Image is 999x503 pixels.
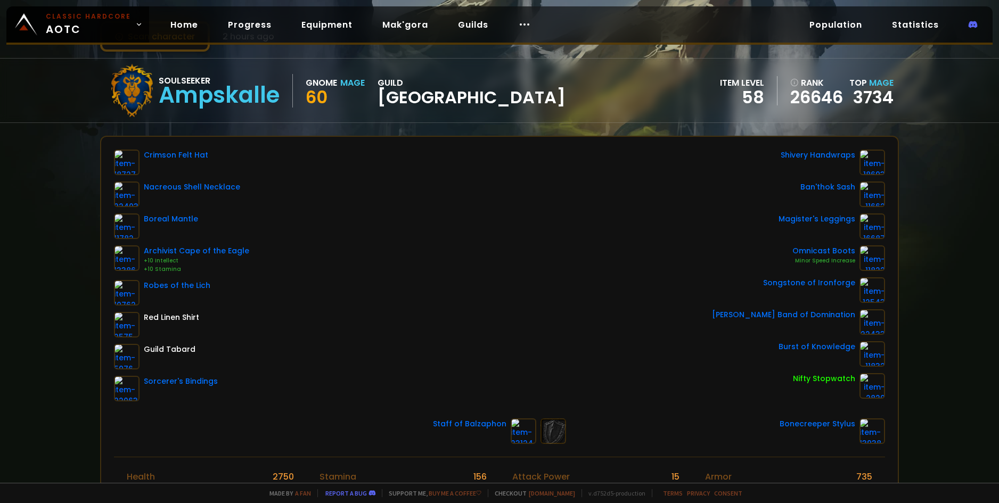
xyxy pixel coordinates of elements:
[114,245,140,271] img: item-13386
[663,489,683,497] a: Terms
[144,182,240,193] div: Nacreous Shell Necklace
[859,418,885,444] img: item-13938
[801,14,871,36] a: Population
[325,489,367,497] a: Report a bug
[219,14,280,36] a: Progress
[429,489,481,497] a: Buy me a coffee
[114,182,140,207] img: item-22403
[340,76,365,89] div: Mage
[672,470,679,483] div: 15
[6,6,149,43] a: Classic HardcoreAOTC
[114,213,140,239] img: item-11782
[512,470,570,483] div: Attack Power
[159,87,280,103] div: Ampskalle
[46,12,131,37] span: AOTC
[449,14,497,36] a: Guilds
[378,89,566,105] span: [GEOGRAPHIC_DATA]
[800,182,855,193] div: Ban'thok Sash
[859,309,885,335] img: item-22433
[374,14,437,36] a: Mak'gora
[114,344,140,369] img: item-5976
[144,213,198,225] div: Boreal Mantle
[378,76,566,105] div: guild
[144,376,218,387] div: Sorcerer's Bindings
[779,213,855,225] div: Magister's Leggings
[144,150,208,161] div: Crimson Felt Hat
[473,470,487,483] div: 156
[714,489,742,497] a: Consent
[582,489,645,497] span: v. d752d5 - production
[859,150,885,175] img: item-18693
[859,373,885,399] img: item-2820
[780,418,855,430] div: Bonecreeper Stylus
[790,89,843,105] a: 26646
[144,312,199,323] div: Red Linen Shirt
[849,76,894,89] div: Top
[114,376,140,401] img: item-22063
[382,489,481,497] span: Support me,
[869,77,894,89] span: Mage
[127,470,155,483] div: Health
[511,418,536,444] img: item-23124
[144,280,210,291] div: Robes of the Lich
[162,14,207,36] a: Home
[488,489,575,497] span: Checkout
[263,489,311,497] span: Made by
[781,150,855,161] div: Shivery Handwraps
[720,89,764,105] div: 58
[46,12,131,21] small: Classic Hardcore
[720,76,764,89] div: item level
[859,245,885,271] img: item-11822
[853,85,894,109] a: 3734
[856,470,872,483] div: 735
[793,373,855,384] div: Nifty Stopwatch
[779,341,855,352] div: Burst of Knowledge
[529,489,575,497] a: [DOMAIN_NAME]
[883,14,947,36] a: Statistics
[114,150,140,175] img: item-18727
[293,14,361,36] a: Equipment
[114,312,140,337] img: item-2575
[859,277,885,303] img: item-12543
[114,280,140,306] img: item-10762
[792,257,855,265] div: Minor Speed Increase
[859,182,885,207] img: item-11662
[712,309,855,320] div: [PERSON_NAME] Band of Domination
[792,245,855,257] div: Omnicast Boots
[790,76,843,89] div: rank
[306,76,337,89] div: Gnome
[144,257,249,265] div: +10 Intellect
[705,470,732,483] div: Armor
[144,265,249,274] div: +10 Stamina
[144,245,249,257] div: Archivist Cape of the Eagle
[320,470,356,483] div: Stamina
[763,277,855,288] div: Songstone of Ironforge
[859,341,885,367] img: item-11832
[859,213,885,239] img: item-16687
[433,418,506,430] div: Staff of Balzaphon
[273,470,294,483] div: 2750
[295,489,311,497] a: a fan
[159,74,280,87] div: Soulseeker
[306,85,327,109] span: 60
[687,489,710,497] a: Privacy
[144,344,195,355] div: Guild Tabard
